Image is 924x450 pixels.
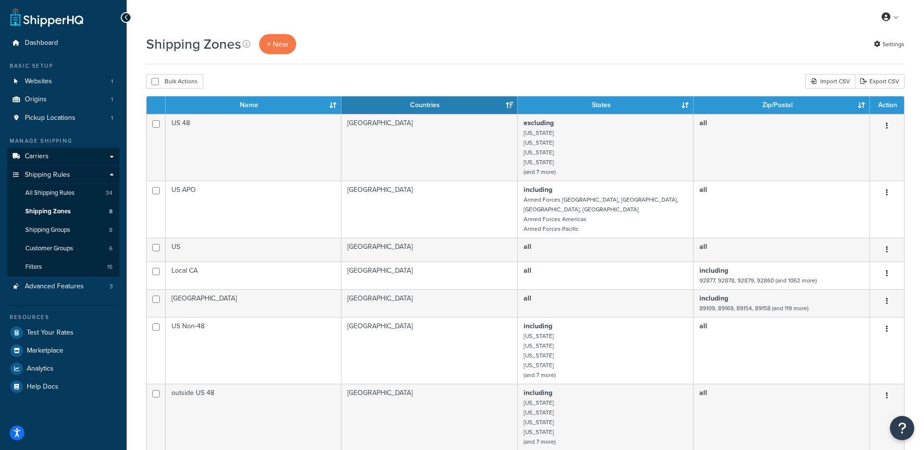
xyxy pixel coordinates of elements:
span: 6 [109,244,113,253]
li: Websites [7,73,119,91]
span: Dashboard [25,39,58,47]
a: Help Docs [7,378,119,395]
small: [US_STATE] [524,351,554,360]
a: Pickup Locations 1 [7,109,119,127]
th: Action [870,96,904,114]
a: Shipping Groups 8 [7,221,119,239]
span: Customer Groups [25,244,73,253]
td: US [166,238,341,262]
th: States: activate to sort column ascending [518,96,694,114]
li: All Shipping Rules [7,184,119,202]
b: all [699,321,707,331]
b: including [699,265,728,276]
span: 1 [111,114,113,122]
li: Shipping Groups [7,221,119,239]
small: (and 7 more) [524,168,556,176]
a: Dashboard [7,34,119,52]
td: US APO [166,181,341,238]
li: Advanced Features [7,278,119,296]
td: [GEOGRAPHIC_DATA] [341,181,518,238]
a: Advanced Features 3 [7,278,119,296]
td: [GEOGRAPHIC_DATA] [341,238,518,262]
th: Name: activate to sort column ascending [166,96,341,114]
span: Shipping Rules [25,171,70,179]
div: Resources [7,313,119,321]
li: Shipping Zones [7,203,119,221]
span: Carriers [25,152,49,161]
span: Filters [25,263,42,271]
button: Open Resource Center [890,416,914,440]
a: ShipperHQ Home [10,7,83,27]
span: 34 [106,189,113,197]
small: [US_STATE] [524,148,554,157]
small: [US_STATE] [524,138,554,147]
span: 1 [111,77,113,86]
a: Shipping Rules [7,166,119,184]
a: + New [259,34,296,54]
span: Marketplace [27,347,63,355]
b: all [699,118,707,128]
span: 3 [110,282,113,291]
td: Local CA [166,262,341,289]
span: + New [267,38,288,50]
h1: Shipping Zones [146,35,241,54]
a: Export CSV [855,74,905,89]
a: Analytics [7,360,119,377]
small: [US_STATE] [524,408,554,417]
td: US 48 [166,114,341,181]
td: [GEOGRAPHIC_DATA] [341,289,518,317]
td: [GEOGRAPHIC_DATA] [341,114,518,181]
b: all [699,242,707,252]
b: including [699,293,728,303]
small: [US_STATE] [524,341,554,350]
td: [GEOGRAPHIC_DATA] [341,262,518,289]
span: 8 [109,226,113,234]
div: Manage Shipping [7,137,119,145]
b: including [524,185,552,195]
small: [US_STATE] [524,398,554,407]
span: 8 [109,207,113,216]
small: [US_STATE] [524,129,554,137]
li: Filters [7,258,119,276]
small: (and 7 more) [524,371,556,379]
span: Analytics [27,365,54,373]
small: Armed Forces [GEOGRAPHIC_DATA], [GEOGRAPHIC_DATA], [GEOGRAPHIC_DATA], [GEOGRAPHIC_DATA] [524,195,679,214]
small: 89109, 89169, 89154, 89158 (and 119 more) [699,304,809,313]
li: Shipping Rules [7,166,119,277]
span: 1 [111,95,113,104]
span: Shipping Zones [25,207,71,216]
b: all [699,185,707,195]
li: Origins [7,91,119,109]
small: [US_STATE] [524,158,554,167]
small: 92877, 92878, 92879, 92860 (and 1062 more) [699,276,817,285]
b: all [524,242,531,252]
li: Customer Groups [7,240,119,258]
small: [US_STATE] [524,418,554,427]
span: Help Docs [27,383,58,391]
span: All Shipping Rules [25,189,75,197]
a: Marketplace [7,342,119,359]
a: Filters 15 [7,258,119,276]
th: Zip/Postal: activate to sort column ascending [694,96,870,114]
span: Pickup Locations [25,114,75,122]
td: [GEOGRAPHIC_DATA] [166,289,341,317]
td: US Non-48 [166,317,341,384]
a: Websites 1 [7,73,119,91]
a: Customer Groups 6 [7,240,119,258]
a: Carriers [7,148,119,166]
td: [GEOGRAPHIC_DATA] [341,317,518,384]
span: Websites [25,77,52,86]
span: Shipping Groups [25,226,70,234]
small: Armed Forces Pacific [524,225,579,233]
small: [US_STATE] [524,332,554,340]
b: all [524,265,531,276]
a: Shipping Zones 8 [7,203,119,221]
span: Origins [25,95,47,104]
small: [US_STATE] [524,428,554,436]
small: [US_STATE] [524,361,554,370]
